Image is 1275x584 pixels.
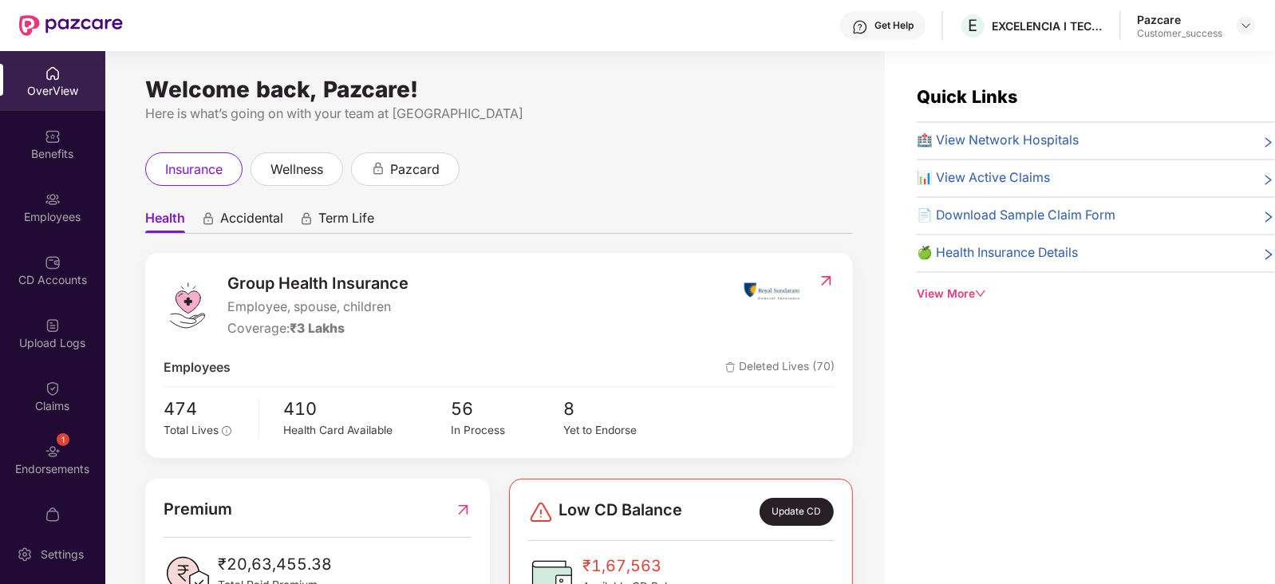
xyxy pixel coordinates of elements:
[874,19,914,32] div: Get Help
[917,86,1017,107] span: Quick Links
[742,271,802,311] img: insurerIcon
[725,362,736,373] img: deleteIcon
[318,210,374,233] span: Term Life
[45,318,61,333] img: svg+xml;base64,PHN2ZyBpZD0iVXBsb2FkX0xvZ3MiIGRhdGEtbmFtZT0iVXBsb2FkIExvZ3MiIHhtbG5zPSJodHRwOi8vd3...
[917,206,1115,226] span: 📄 Download Sample Claim Form
[1262,134,1275,151] span: right
[164,358,231,378] span: Employees
[371,161,385,176] div: animation
[220,210,283,233] span: Accidental
[852,19,868,35] img: svg+xml;base64,PHN2ZyBpZD0iSGVscC0zMngzMiIgeG1sbnM9Imh0dHA6Ly93d3cudzMub3JnLzIwMDAvc3ZnIiB3aWR0aD...
[917,286,1275,303] div: View More
[917,131,1079,151] span: 🏥 View Network Hospitals
[164,424,219,436] span: Total Lives
[818,273,835,289] img: RedirectIcon
[992,18,1103,34] div: EXCELENCIA I TECH CONSULTING PRIVATE LIMITED
[218,552,332,577] span: ₹20,63,455.38
[222,426,231,436] span: info-circle
[1262,247,1275,263] span: right
[270,160,323,180] span: wellness
[17,547,33,562] img: svg+xml;base64,PHN2ZyBpZD0iU2V0dGluZy0yMHgyMCIgeG1sbnM9Imh0dHA6Ly93d3cudzMub3JnLzIwMDAvc3ZnIiB3aW...
[164,282,211,329] img: logo
[283,422,451,440] div: Health Card Available
[283,395,451,422] span: 410
[145,104,853,124] div: Here is what’s going on with your team at [GEOGRAPHIC_DATA]
[290,321,345,336] span: ₹3 Lakhs
[165,160,223,180] span: insurance
[563,395,675,422] span: 8
[45,191,61,207] img: svg+xml;base64,PHN2ZyBpZD0iRW1wbG95ZWVzIiB4bWxucz0iaHR0cDovL3d3dy53My5vcmcvMjAwMC9zdmciIHdpZHRoPS...
[36,547,89,562] div: Settings
[164,497,232,522] span: Premium
[45,381,61,397] img: svg+xml;base64,PHN2ZyBpZD0iQ2xhaW0iIHhtbG5zPSJodHRwOi8vd3d3LnczLm9yZy8yMDAwL3N2ZyIgd2lkdGg9IjIwIi...
[1240,19,1253,32] img: svg+xml;base64,PHN2ZyBpZD0iRHJvcGRvd24tMzJ4MzIiIHhtbG5zPSJodHRwOi8vd3d3LnczLm9yZy8yMDAwL3N2ZyIgd2...
[452,395,563,422] span: 56
[917,168,1050,188] span: 📊 View Active Claims
[45,444,61,460] img: svg+xml;base64,PHN2ZyBpZD0iRW5kb3JzZW1lbnRzIiB4bWxucz0iaHR0cDovL3d3dy53My5vcmcvMjAwMC9zdmciIHdpZH...
[1137,12,1222,27] div: Pazcare
[1262,172,1275,188] span: right
[975,288,986,299] span: down
[559,498,682,525] span: Low CD Balance
[227,319,409,339] div: Coverage:
[145,210,185,233] span: Health
[452,422,563,440] div: In Process
[19,15,123,36] img: New Pazcare Logo
[201,211,215,226] div: animation
[57,433,69,446] div: 1
[969,16,978,35] span: E
[45,65,61,81] img: svg+xml;base64,PHN2ZyBpZD0iSG9tZSIgeG1sbnM9Imh0dHA6Ly93d3cudzMub3JnLzIwMDAvc3ZnIiB3aWR0aD0iMjAiIG...
[299,211,314,226] div: animation
[164,395,247,422] span: 474
[145,83,853,96] div: Welcome back, Pazcare!
[45,128,61,144] img: svg+xml;base64,PHN2ZyBpZD0iQmVuZWZpdHMiIHhtbG5zPSJodHRwOi8vd3d3LnczLm9yZy8yMDAwL3N2ZyIgd2lkdGg9Ij...
[563,422,675,440] div: Yet to Endorse
[45,507,61,523] img: svg+xml;base64,PHN2ZyBpZD0iTXlfT3JkZXJzIiBkYXRhLW5hbWU9Ik15IE9yZGVycyIgeG1sbnM9Imh0dHA6Ly93d3cudz...
[725,358,835,378] span: Deleted Lives (70)
[227,298,409,318] span: Employee, spouse, children
[390,160,440,180] span: pazcard
[227,271,409,296] span: Group Health Insurance
[455,497,472,522] img: RedirectIcon
[45,255,61,270] img: svg+xml;base64,PHN2ZyBpZD0iQ0RfQWNjb3VudHMiIGRhdGEtbmFtZT0iQ0QgQWNjb3VudHMiIHhtbG5zPSJodHRwOi8vd3...
[760,498,834,525] div: Update CD
[917,243,1078,263] span: 🍏 Health Insurance Details
[1262,209,1275,226] span: right
[582,554,693,578] span: ₹1,67,563
[1137,27,1222,40] div: Customer_success
[528,499,554,525] img: svg+xml;base64,PHN2ZyBpZD0iRGFuZ2VyLTMyeDMyIiB4bWxucz0iaHR0cDovL3d3dy53My5vcmcvMjAwMC9zdmciIHdpZH...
